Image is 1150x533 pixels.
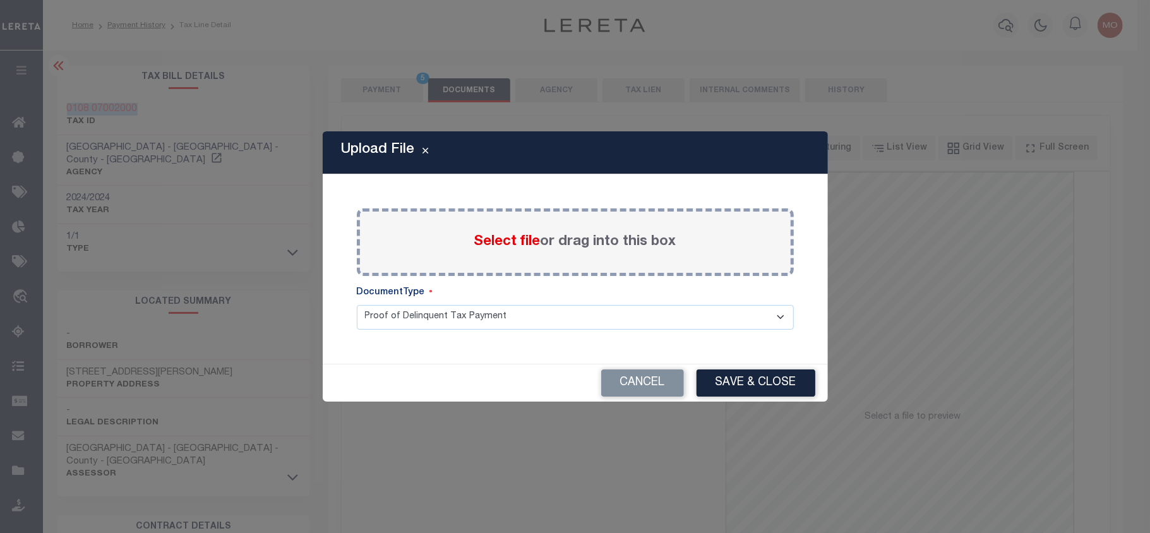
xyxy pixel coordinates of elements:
label: DocumentType [357,286,433,300]
button: Cancel [601,369,684,397]
h5: Upload File [342,141,415,158]
button: Save & Close [697,369,815,397]
label: or drag into this box [474,232,676,253]
button: Close [415,145,437,160]
span: Select file [474,235,541,249]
